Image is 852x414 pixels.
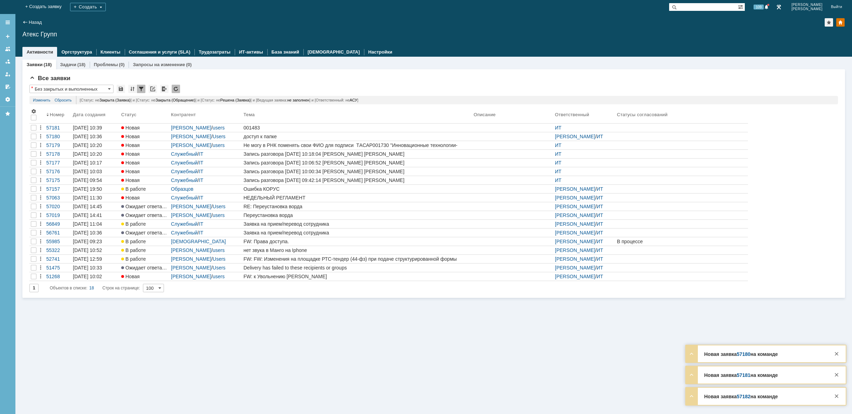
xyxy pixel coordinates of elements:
div: Номер [50,112,64,117]
span: Ожидает ответа контрагента [121,230,191,236]
a: [DATE] 10:36 [71,132,120,141]
a: Delivery has failed to these recipients or groups [242,264,472,272]
div: RE: Переустановка ворда [243,204,471,209]
a: Трудозатраты [199,49,231,55]
a: доступ к папке [242,132,472,141]
span: Расширенный поиск [738,3,745,10]
a: Запись разговора [DATE] 10:00:34 [PERSON_NAME] [PERSON_NAME] [242,167,472,176]
a: IT [199,169,203,174]
a: В работе [120,255,170,263]
a: [PERSON_NAME] [171,247,211,253]
span: Новая [121,195,140,201]
div: [DATE] 09:54 [73,177,102,183]
div: Статусы согласований [617,112,669,117]
span: [PERSON_NAME] [791,7,823,11]
a: Настройки [368,49,392,55]
div: / [171,204,241,209]
a: Новая [120,150,170,158]
a: RE: Переустановка ворда [242,202,472,211]
a: Служебный [171,151,198,157]
a: [DATE] 12:59 [71,255,120,263]
a: [PERSON_NAME] [171,256,211,262]
div: Скопировать ссылку на список [149,85,157,93]
span: Решена (Заявка) [220,98,250,102]
a: 57177 [45,159,71,167]
div: FW: к Увольнению [PERSON_NAME] [243,274,471,279]
div: [DATE] 14:45 [73,204,102,209]
div: Заявка на прием/перевод сотрудника [243,230,471,236]
a: ИТ [597,186,603,192]
th: Ответственный [554,107,616,124]
div: Запись разговора [DATE] 10:00:34 [PERSON_NAME] [PERSON_NAME] [243,169,471,174]
a: [PERSON_NAME] [555,230,595,236]
div: 57063 [46,195,70,201]
a: [DATE] 10:20 [71,141,120,149]
div: / [171,142,241,148]
div: Сохранить вид [117,85,125,93]
span: Ожидает ответа контрагента [121,212,191,218]
a: 57181 [45,124,71,132]
th: Тема [242,107,472,124]
a: 57019 [45,211,71,219]
div: Переустановка ворда [243,212,471,218]
a: 51475 [45,264,71,272]
div: Контрагент [171,112,197,117]
div: / [171,125,241,131]
div: Фильтрация... [137,85,145,93]
a: [DATE] 14:45 [71,202,120,211]
a: Запись разговора [DATE] 10:18:04 [PERSON_NAME] [PERSON_NAME] [242,150,472,158]
div: Дата создания [73,112,107,117]
span: не заполнен [287,98,309,102]
a: [PERSON_NAME] [555,221,595,227]
a: [DATE] 09:54 [71,176,120,184]
div: [DATE] 10:36 [73,134,102,139]
a: Новая [120,194,170,202]
div: доступ к папке [243,134,471,139]
a: Настройки [2,94,13,105]
div: Действия [38,186,43,192]
a: ИТ [555,177,562,183]
a: Клиенты [101,49,121,55]
div: Действия [38,125,43,131]
div: [DATE] 11:30 [73,195,102,201]
a: 57182 [737,394,750,399]
a: [DATE] 10:17 [71,159,120,167]
div: Действия [38,160,43,166]
div: Delivery has failed to these recipients or groups [243,265,471,271]
th: Номер [45,107,71,124]
div: [DATE] 10:20 [73,142,102,148]
a: Ошибка КОРУС [242,185,472,193]
div: 55985 [46,239,70,244]
a: Новая [120,141,170,149]
span: Закрыта (Обращение) [156,98,195,102]
div: 57177 [46,160,70,166]
a: 56849 [45,220,71,228]
div: Запись разговора [DATE] 10:18:04 [PERSON_NAME] [PERSON_NAME] [243,151,471,157]
span: Новая [121,274,140,279]
span: Все заявки [29,75,70,82]
div: (18) [43,62,51,67]
span: Ожидает ответа контрагента [121,204,191,209]
a: 001483 [242,124,472,132]
a: IT [199,230,203,236]
div: 55322 [46,247,70,253]
a: Users [213,256,226,262]
a: [PERSON_NAME] [555,239,595,244]
a: [PERSON_NAME] [555,247,595,253]
a: [DATE] 14:41 [71,211,120,219]
a: Заявки на командах [2,43,13,55]
span: В работе [121,186,146,192]
a: [PERSON_NAME] [555,195,595,201]
div: 57176 [46,169,70,174]
div: Ответственный [555,112,590,117]
a: IT [199,195,203,201]
a: Users [213,265,226,271]
a: Служебный [171,169,198,174]
a: [DATE] 11:04 [71,220,120,228]
div: [DATE] 10:02 [73,274,102,279]
a: НЕДЕЛЬНЫЙ РЕГЛАМЕНТ [242,194,472,202]
a: ИТ [597,204,603,209]
a: 51268 [45,272,71,281]
span: Новая [121,169,140,174]
div: 51475 [46,265,70,271]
